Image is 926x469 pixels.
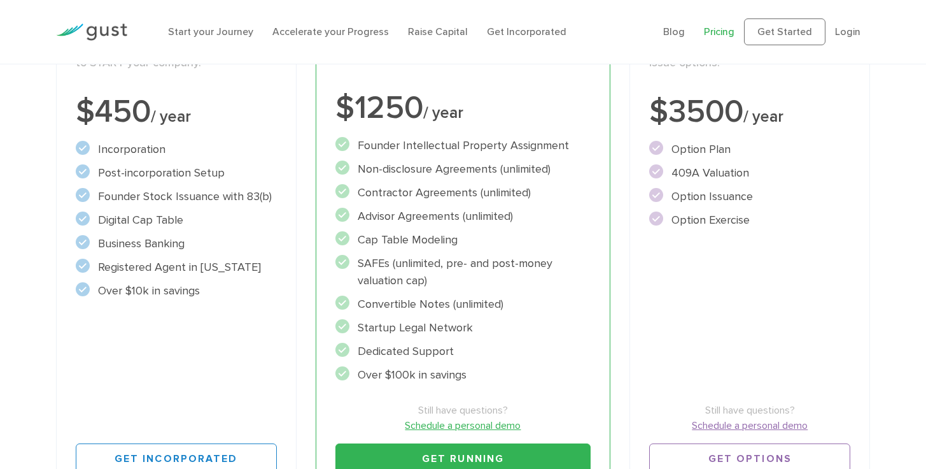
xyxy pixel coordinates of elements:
div: $450 [76,96,277,128]
a: Login [835,25,860,38]
li: Option Plan [649,141,850,158]
li: Incorporation [76,141,277,158]
li: Convertible Notes (unlimited) [335,296,591,313]
li: Dedicated Support [335,343,591,360]
a: Get Incorporated [487,25,566,38]
li: Registered Agent in [US_STATE] [76,259,277,276]
span: / year [151,107,191,126]
span: / year [743,107,783,126]
li: Over $100k in savings [335,366,591,384]
li: Over $10k in savings [76,282,277,299]
span: / year [423,103,463,122]
li: Non-disclosure Agreements (unlimited) [335,161,591,178]
span: Still have questions? [335,403,591,418]
a: Schedule a personal demo [335,418,591,433]
a: Schedule a personal demo [649,418,850,433]
img: Gust Logo [56,24,127,41]
li: Cap Table Modeling [335,231,591,249]
li: Founder Stock Issuance with 83(b) [76,188,277,205]
li: Digital Cap Table [76,212,277,229]
li: Advisor Agreements (unlimited) [335,208,591,225]
div: $1250 [335,92,591,124]
li: Business Banking [76,235,277,252]
a: Accelerate your Progress [272,25,389,38]
li: SAFEs (unlimited, pre- and post-money valuation cap) [335,255,591,289]
a: Start your Journey [168,25,253,38]
li: Contractor Agreements (unlimited) [335,184,591,201]
li: Option Exercise [649,212,850,229]
a: Raise Capital [408,25,468,38]
div: $3500 [649,96,850,128]
a: Pricing [704,25,734,38]
li: Post-incorporation Setup [76,164,277,182]
li: Founder Intellectual Property Assignment [335,137,591,154]
li: 409A Valuation [649,164,850,182]
a: Get Started [744,18,825,45]
li: Startup Legal Network [335,319,591,336]
a: Blog [663,25,685,38]
span: Still have questions? [649,403,850,418]
li: Option Issuance [649,188,850,205]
